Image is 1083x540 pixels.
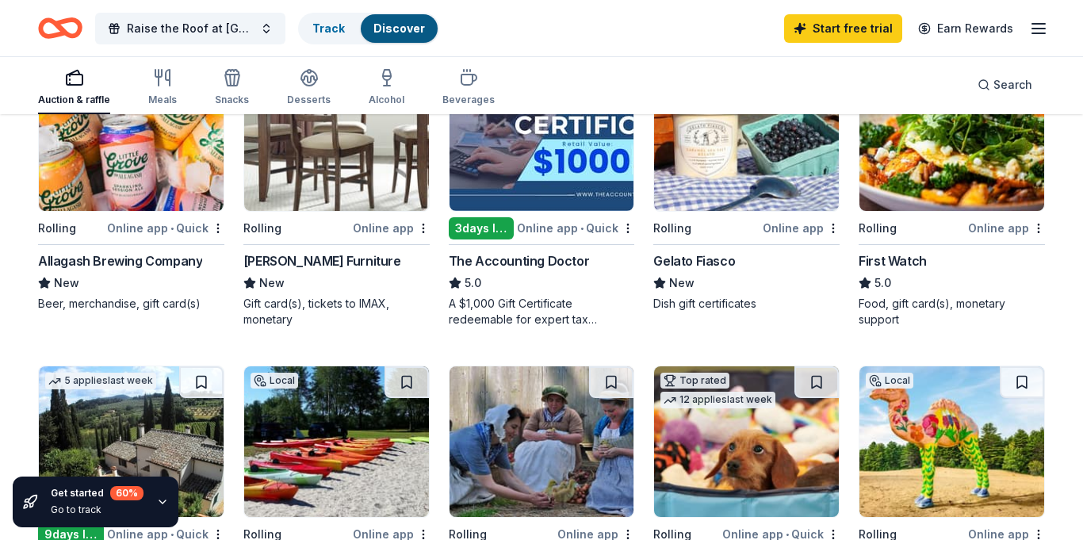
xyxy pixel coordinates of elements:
[859,219,897,238] div: Rolling
[653,251,735,270] div: Gelato Fiasco
[449,296,635,327] div: A $1,000 Gift Certificate redeemable for expert tax preparation or tax resolution services—recipi...
[859,366,1044,517] img: Image for Desert of Maine
[215,94,249,106] div: Snacks
[148,94,177,106] div: Meals
[51,486,144,500] div: Get started
[287,94,331,106] div: Desserts
[653,59,840,312] a: Image for Gelato FiascoLocalRollingOnline appGelato FiascoNewDish gift certificates
[38,219,76,238] div: Rolling
[654,366,839,517] img: Image for BarkBox
[993,75,1032,94] span: Search
[39,60,224,211] img: Image for Allagash Brewing Company
[312,21,345,35] a: Track
[859,60,1044,211] img: Image for First Watch
[784,14,902,43] a: Start free trial
[450,60,634,211] img: Image for The Accounting Doctor
[244,60,429,211] img: Image for Jordan's Furniture
[244,366,429,517] img: Image for Sebago Trails Paddling Company
[965,69,1045,101] button: Search
[38,59,224,312] a: Image for Allagash Brewing CompanyLocalRollingOnline app•QuickAllagash Brewing CompanyNewBeer, me...
[353,218,430,238] div: Online app
[449,59,635,327] a: Image for The Accounting DoctorTop rated19 applieslast week3days leftOnline app•QuickThe Accounti...
[968,218,1045,238] div: Online app
[449,217,515,239] div: 3 days left
[859,296,1045,327] div: Food, gift card(s), monetary support
[287,62,331,114] button: Desserts
[251,373,298,389] div: Local
[243,251,401,270] div: [PERSON_NAME] Furniture
[859,251,927,270] div: First Watch
[653,296,840,312] div: Dish gift certificates
[669,274,695,293] span: New
[45,373,156,389] div: 5 applies last week
[866,373,913,389] div: Local
[369,62,404,114] button: Alcohol
[38,10,82,47] a: Home
[298,13,439,44] button: TrackDiscover
[215,62,249,114] button: Snacks
[465,274,481,293] span: 5.0
[39,366,224,517] img: Image for Villa Sogni D’Oro
[243,59,430,327] a: Image for Jordan's FurnitureRollingOnline app[PERSON_NAME] FurnitureNewGift card(s), tickets to I...
[517,218,634,238] div: Online app Quick
[580,222,584,235] span: •
[660,373,729,389] div: Top rated
[54,274,79,293] span: New
[874,274,891,293] span: 5.0
[51,504,144,516] div: Go to track
[38,251,202,270] div: Allagash Brewing Company
[373,21,425,35] a: Discover
[909,14,1023,43] a: Earn Rewards
[95,13,285,44] button: Raise the Roof at [GEOGRAPHIC_DATA] [GEOGRAPHIC_DATA]
[127,19,254,38] span: Raise the Roof at [GEOGRAPHIC_DATA] [GEOGRAPHIC_DATA]
[259,274,285,293] span: New
[243,219,281,238] div: Rolling
[110,486,144,500] div: 60 %
[660,392,775,408] div: 12 applies last week
[859,59,1045,327] a: Image for First WatchRollingOnline appFirst Watch5.0Food, gift card(s), monetary support
[243,296,430,327] div: Gift card(s), tickets to IMAX, monetary
[653,219,691,238] div: Rolling
[107,218,224,238] div: Online app Quick
[442,62,495,114] button: Beverages
[449,251,590,270] div: The Accounting Doctor
[38,296,224,312] div: Beer, merchandise, gift card(s)
[442,94,495,106] div: Beverages
[148,62,177,114] button: Meals
[763,218,840,238] div: Online app
[369,94,404,106] div: Alcohol
[654,60,839,211] img: Image for Gelato Fiasco
[170,222,174,235] span: •
[38,94,110,106] div: Auction & raffle
[450,366,634,517] img: Image for Coggeshall Farm Museum
[38,62,110,114] button: Auction & raffle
